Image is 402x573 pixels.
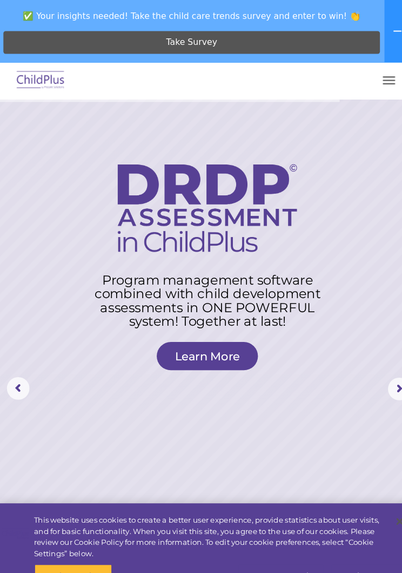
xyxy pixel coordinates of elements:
a: Take Survey [6,30,366,51]
span: Phone number [173,107,219,115]
button: Close [373,486,397,510]
span: ✅ Your insights needed! Take the child care trends survey and enter to win! 👏 [4,4,368,25]
img: DRDP Assessment in ChildPlus [115,157,286,241]
button: Reject All [319,539,386,562]
button: Cookies Settings [36,539,110,562]
button: Accept All Cookies [230,539,312,562]
span: Last name [173,63,206,71]
img: ChildPlus by Procare Solutions [16,64,67,90]
rs-layer: Program management software combined with child development assessments in ONE POWERFUL system! T... [81,261,321,313]
span: Take Survey [162,31,210,50]
a: Learn More [152,327,249,354]
div: This website uses cookies to create a better user experience, provide statistics about user visit... [35,492,373,534]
